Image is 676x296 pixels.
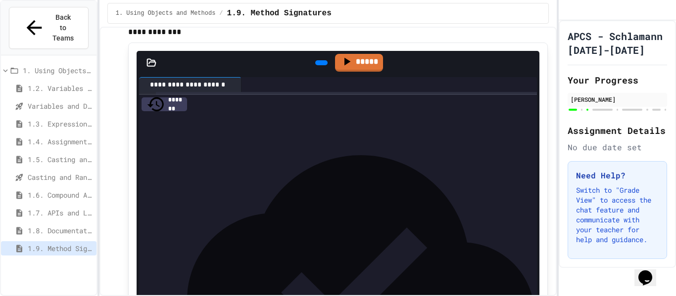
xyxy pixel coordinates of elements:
span: 1.8. Documentation with Comments and Preconditions [28,225,93,236]
span: 1.9. Method Signatures [227,7,332,19]
span: Back to Teams [51,12,75,43]
span: 1.4. Assignment and Input [28,136,93,147]
div: [PERSON_NAME] [571,95,664,104]
span: / [219,9,223,17]
span: Variables and Data Types - Quiz [28,101,93,111]
span: 1.5. Casting and Ranges of Values [28,154,93,165]
span: 1.6. Compound Assignment Operators [28,190,93,200]
h1: APCS - Schlamann [DATE]-[DATE] [568,29,667,57]
h2: Your Progress [568,73,667,87]
p: Switch to "Grade View" to access the chat feature and communicate with your teacher for help and ... [576,185,659,245]
div: No due date set [568,141,667,153]
h3: Need Help? [576,169,659,181]
button: Back to Teams [9,7,89,49]
span: Casting and Ranges of variables - Quiz [28,172,93,182]
h2: Assignment Details [568,124,667,137]
span: 1.3. Expressions and Output [New] [28,119,93,129]
span: 1.9. Method Signatures [28,243,93,254]
span: 1.2. Variables and Data Types [28,83,93,93]
span: 1.7. APIs and Libraries [28,208,93,218]
span: 1. Using Objects and Methods [23,65,93,76]
span: 1. Using Objects and Methods [116,9,216,17]
iframe: chat widget [634,256,666,286]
